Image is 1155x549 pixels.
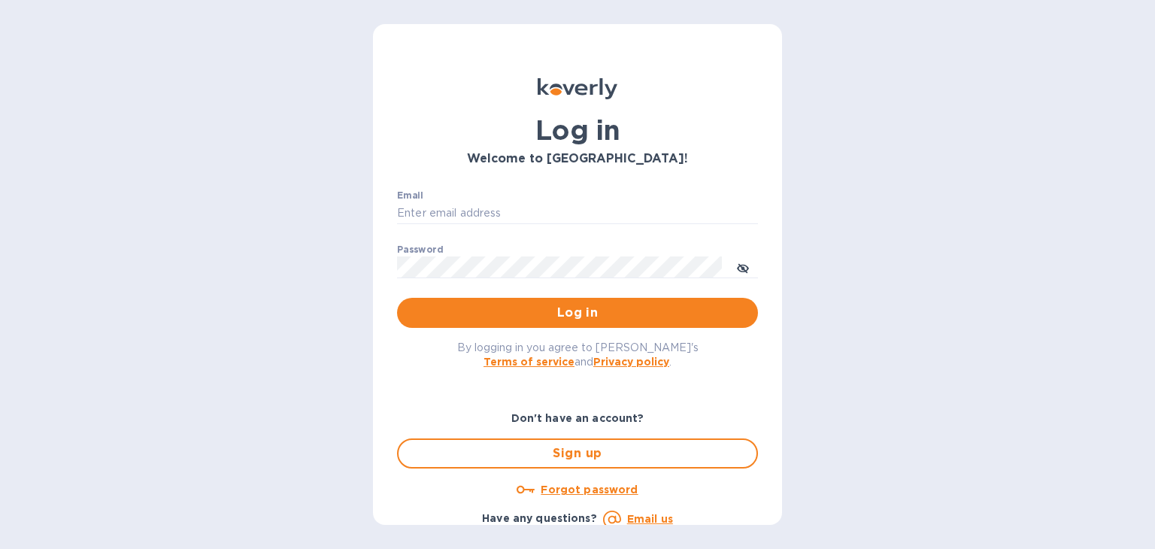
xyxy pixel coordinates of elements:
button: Log in [397,298,758,328]
b: Have any questions? [482,512,597,524]
label: Email [397,191,423,200]
button: toggle password visibility [728,252,758,282]
img: Koverly [538,78,617,99]
button: Sign up [397,438,758,469]
span: Sign up [411,444,744,463]
b: Don't have an account? [511,412,644,424]
u: Forgot password [541,484,638,496]
a: Email us [627,513,673,525]
span: Log in [409,304,746,322]
h3: Welcome to [GEOGRAPHIC_DATA]! [397,152,758,166]
input: Enter email address [397,202,758,225]
span: By logging in you agree to [PERSON_NAME]'s and . [457,341,699,368]
label: Password [397,245,443,254]
h1: Log in [397,114,758,146]
a: Terms of service [484,356,574,368]
a: Privacy policy [593,356,669,368]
